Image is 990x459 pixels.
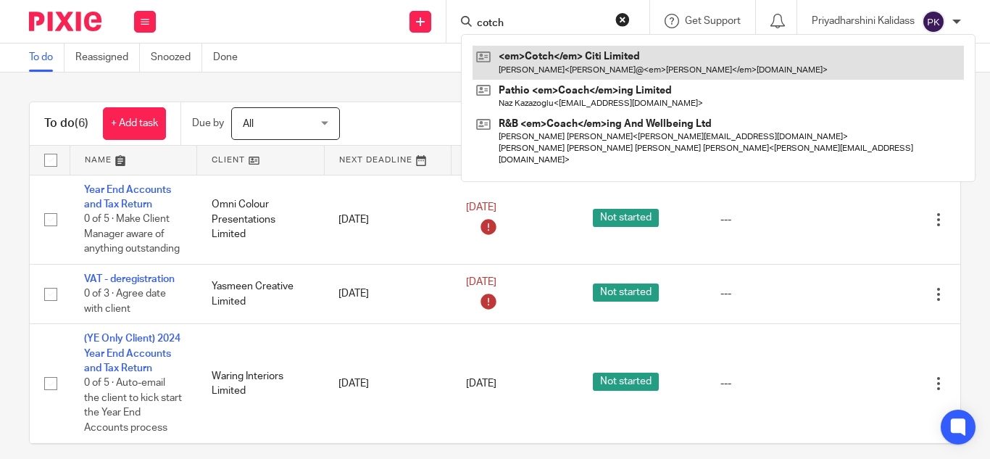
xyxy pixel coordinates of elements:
span: [DATE] [466,278,496,288]
span: [DATE] [466,203,496,213]
a: Reassigned [75,44,140,72]
span: [DATE] [466,379,496,389]
span: Get Support [685,16,741,26]
span: Not started [593,209,659,227]
h1: To do [44,116,88,131]
span: 0 of 5 · Auto-email the client to kick start the Year End Accounts process [84,379,182,434]
td: Yasmeen Creative Limited [197,264,325,323]
a: Year End Accounts and Tax Return [84,185,171,210]
a: (YE Only Client) 2024 Year End Accounts and Tax Return [84,334,180,373]
a: VAT - deregistration [84,274,175,284]
p: Priyadharshini Kalidass [812,14,915,28]
td: Waring Interiors Limited [197,324,325,443]
td: [DATE] [324,175,452,264]
img: Pixie [29,12,101,31]
a: To do [29,44,65,72]
button: Clear [615,12,630,27]
span: Not started [593,373,659,391]
span: Not started [593,284,659,302]
img: svg%3E [922,10,945,33]
p: Due by [192,116,224,131]
a: Snoozed [151,44,202,72]
div: --- [720,212,819,227]
a: + Add task [103,107,166,140]
input: Search [475,17,606,30]
span: 0 of 5 · Make Client Manager aware of anything outstanding [84,214,180,254]
td: [DATE] [324,324,452,443]
td: Omni Colour Presentations Limited [197,175,325,264]
span: (6) [75,117,88,129]
span: All [243,119,254,129]
span: 0 of 3 · Agree date with client [84,289,166,314]
a: Done [213,44,249,72]
div: --- [720,286,819,301]
div: --- [720,376,819,391]
td: [DATE] [324,264,452,323]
